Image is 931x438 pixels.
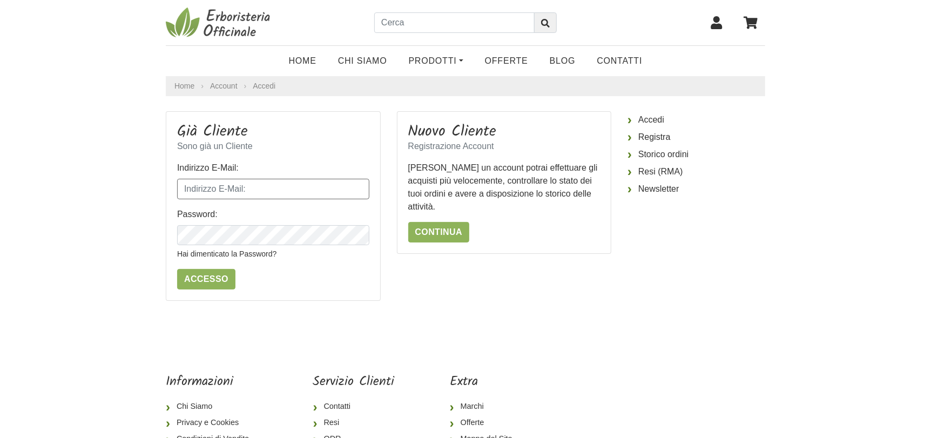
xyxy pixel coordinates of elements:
a: Contatti [586,50,653,72]
a: Resi (RMA) [628,163,765,180]
label: Password: [177,208,218,221]
a: Continua [408,222,470,242]
p: [PERSON_NAME] un account potrai effettuare gli acquisti più velocemente, controllare lo stato dei... [408,161,601,213]
a: Blog [539,50,586,72]
a: Storico ordini [628,146,765,163]
p: Sono già un Cliente [177,140,369,153]
h5: Informazioni [166,374,258,390]
a: Privacy e Cookies [166,415,258,431]
a: Marchi [450,399,521,415]
nav: breadcrumb [166,76,765,96]
a: Newsletter [628,180,765,198]
a: Accedi [253,82,275,90]
a: Home [174,80,194,92]
h3: Già Cliente [177,123,369,141]
a: Chi Siamo [327,50,398,72]
img: Erboristeria Officinale [166,6,274,39]
h3: Nuovo Cliente [408,123,601,141]
a: OFFERTE [474,50,539,72]
h5: Servizio Clienti [313,374,395,390]
input: Indirizzo E-Mail: [177,179,369,199]
a: Contatti [313,399,395,415]
a: Hai dimenticato la Password? [177,250,276,258]
label: Indirizzo E-Mail: [177,161,239,174]
iframe: fb:page Facebook Social Plugin [576,374,765,412]
a: Registra [628,129,765,146]
a: Accedi [628,111,765,129]
input: Accesso [177,269,235,289]
h5: Extra [450,374,521,390]
a: Resi [313,415,395,431]
a: Account [210,80,238,92]
p: Registrazione Account [408,140,601,153]
a: Offerte [450,415,521,431]
a: Chi Siamo [166,399,258,415]
a: Home [278,50,327,72]
input: Cerca [374,12,535,33]
a: Prodotti [398,50,474,72]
